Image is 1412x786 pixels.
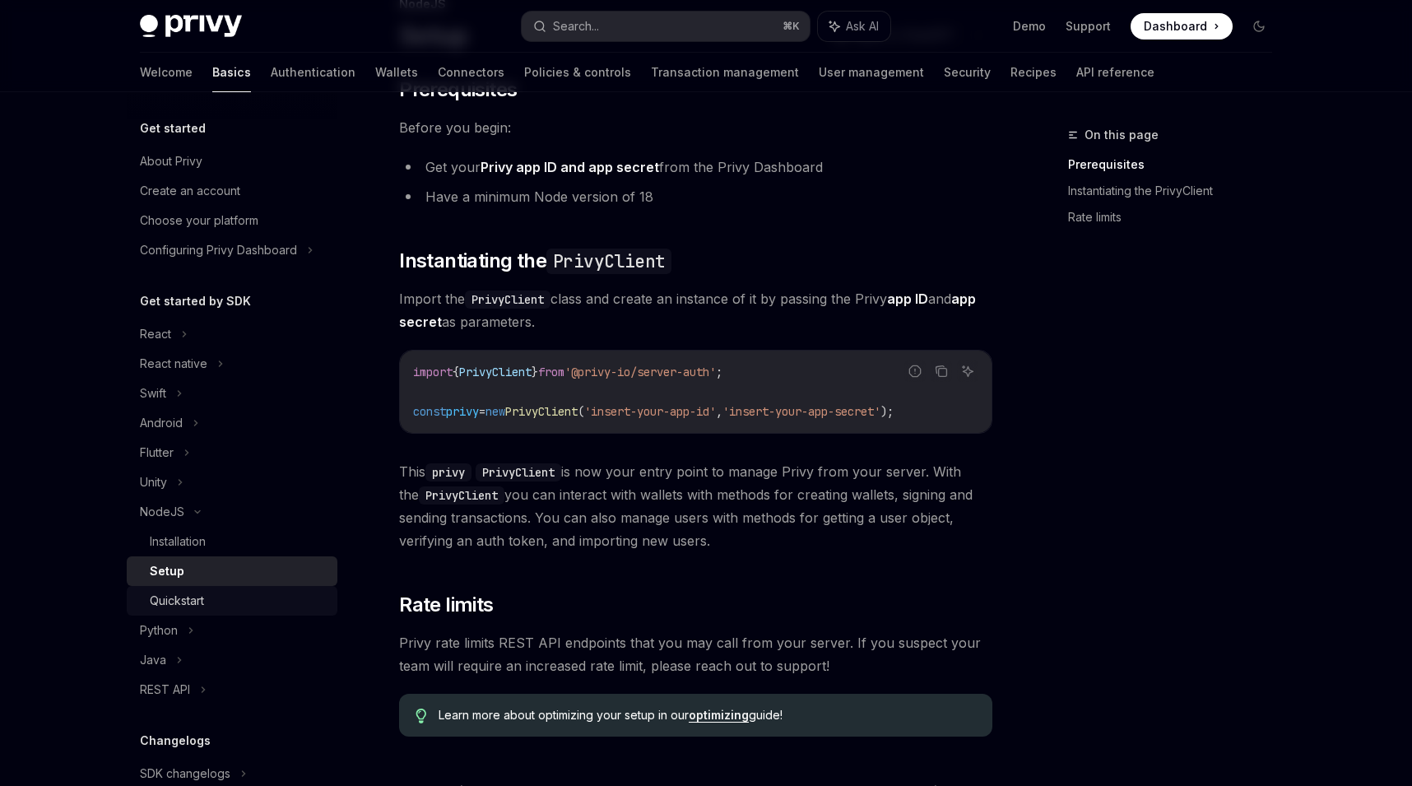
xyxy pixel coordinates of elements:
a: Support [1066,18,1111,35]
span: ; [716,365,722,379]
a: API reference [1076,53,1154,92]
div: Create an account [140,181,240,201]
span: privy [446,404,479,419]
span: On this page [1085,125,1159,145]
a: Security [944,53,991,92]
div: REST API [140,680,190,700]
a: Prerequisites [1068,151,1285,178]
a: Policies & controls [524,53,631,92]
span: Rate limits [399,592,493,618]
span: 'insert-your-app-id' [584,404,716,419]
a: Welcome [140,53,193,92]
span: from [538,365,564,379]
span: new [485,404,505,419]
a: optimizing [689,708,749,723]
span: PrivyClient [505,404,578,419]
code: PrivyClient [465,291,550,309]
div: Search... [553,16,599,36]
a: Installation [127,527,337,556]
a: Quickstart [127,586,337,616]
span: , [716,404,722,419]
a: User management [819,53,924,92]
span: ( [578,404,584,419]
a: Connectors [438,53,504,92]
button: Toggle dark mode [1246,13,1272,40]
button: Copy the contents from the code block [931,360,952,382]
span: = [479,404,485,419]
a: Choose your platform [127,206,337,235]
span: PrivyClient [459,365,532,379]
span: Before you begin: [399,116,992,139]
code: privy [425,463,471,481]
a: Demo [1013,18,1046,35]
h5: Get started by SDK [140,291,251,311]
button: Search...⌘K [522,12,810,41]
a: Authentication [271,53,355,92]
div: Unity [140,472,167,492]
button: Ask AI [818,12,890,41]
svg: Tip [416,709,427,723]
a: Basics [212,53,251,92]
div: NodeJS [140,502,184,522]
div: React [140,324,171,344]
li: Have a minimum Node version of 18 [399,185,992,208]
span: } [532,365,538,379]
span: Ask AI [846,18,879,35]
div: SDK changelogs [140,764,230,784]
span: 'insert-your-app-secret' [722,404,880,419]
a: Dashboard [1131,13,1233,40]
button: Ask AI [957,360,978,382]
li: Get your from the Privy Dashboard [399,156,992,179]
code: PrivyClient [476,463,561,481]
div: Android [140,413,183,433]
div: Quickstart [150,591,204,611]
div: Flutter [140,443,174,463]
code: PrivyClient [546,249,671,274]
a: Rate limits [1068,204,1285,230]
div: Python [140,621,178,640]
h5: Get started [140,119,206,138]
a: Recipes [1010,53,1057,92]
strong: app ID [887,291,928,307]
div: React native [140,354,207,374]
div: About Privy [140,151,202,171]
a: Privy app ID and app secret [481,159,659,176]
span: { [453,365,459,379]
div: Swift [140,384,166,403]
a: Wallets [375,53,418,92]
div: Setup [150,561,184,581]
span: ⌘ K [783,20,800,33]
a: Instantiating the PrivyClient [1068,178,1285,204]
span: Dashboard [1144,18,1207,35]
span: Import the class and create an instance of it by passing the Privy and as parameters. [399,287,992,333]
div: Java [140,650,166,670]
img: dark logo [140,15,242,38]
span: Instantiating the [399,248,671,274]
span: import [413,365,453,379]
span: const [413,404,446,419]
div: Choose your platform [140,211,258,230]
div: Installation [150,532,206,551]
a: Setup [127,556,337,586]
span: Learn more about optimizing your setup in our guide! [439,707,976,723]
span: '@privy-io/server-auth' [564,365,716,379]
span: Privy rate limits REST API endpoints that you may call from your server. If you suspect your team... [399,631,992,677]
div: Configuring Privy Dashboard [140,240,297,260]
code: PrivyClient [419,486,504,505]
button: Report incorrect code [904,360,926,382]
span: This is now your entry point to manage Privy from your server. With the you can interact with wal... [399,460,992,552]
span: ); [880,404,894,419]
a: Transaction management [651,53,799,92]
a: Create an account [127,176,337,206]
a: About Privy [127,147,337,176]
h5: Changelogs [140,731,211,751]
